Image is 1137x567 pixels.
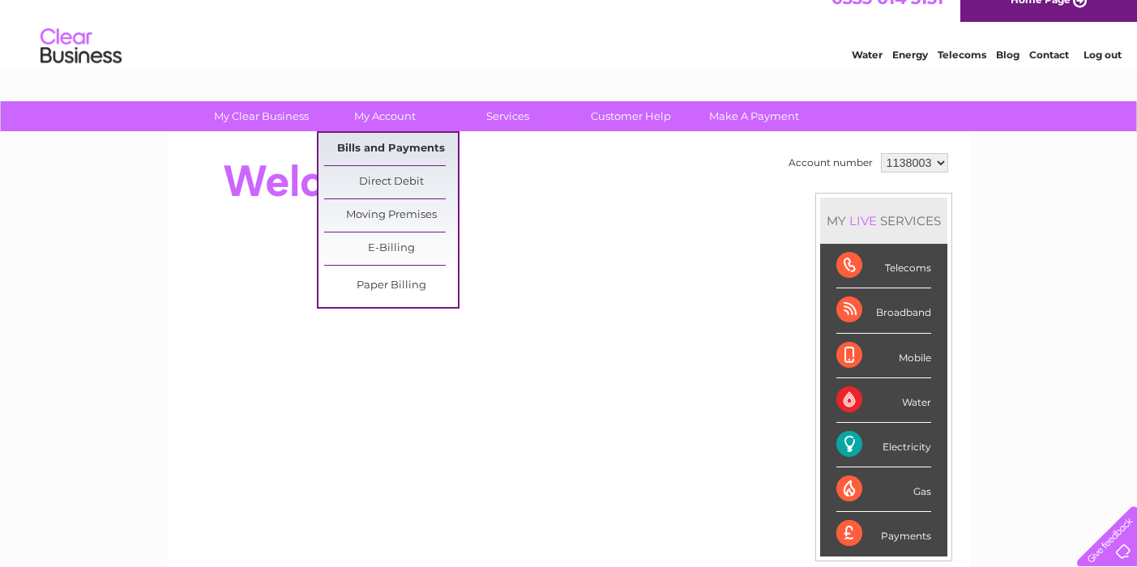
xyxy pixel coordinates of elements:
a: Telecoms [938,69,986,81]
div: Payments [836,512,931,556]
div: Telecoms [836,244,931,288]
div: Broadband [836,288,931,333]
div: Clear Business is a trading name of Verastar Limited (registered in [GEOGRAPHIC_DATA] No. 3667643... [186,9,952,79]
a: Bills and Payments [324,133,458,165]
a: Direct Debit [324,166,458,198]
a: Log out [1084,69,1122,81]
div: Gas [836,467,931,512]
a: Make A Payment [687,101,821,131]
a: Energy [892,69,928,81]
a: Moving Premises [324,199,458,232]
a: Customer Help [564,101,698,131]
a: Services [441,101,575,131]
a: Contact [1029,69,1069,81]
a: My Clear Business [194,101,328,131]
div: Water [836,378,931,423]
a: Water [852,69,883,81]
a: Paper Billing [324,270,458,302]
div: MY SERVICES [820,198,947,244]
a: My Account [318,101,451,131]
div: Mobile [836,334,931,378]
a: 0333 014 3131 [831,8,943,28]
a: Blog [996,69,1019,81]
div: LIVE [846,213,880,228]
a: E-Billing [324,232,458,265]
div: Electricity [836,423,931,467]
td: Account number [784,149,877,177]
img: logo.png [40,42,122,92]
